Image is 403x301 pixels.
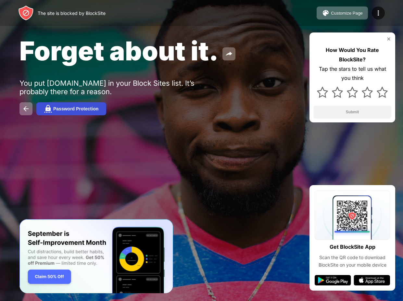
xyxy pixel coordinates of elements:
img: app-store.svg [354,275,390,285]
img: menu-icon.svg [374,9,382,17]
img: pallet.svg [322,9,330,17]
span: Forget about it. [19,35,219,67]
img: qrcode.svg [315,190,390,240]
img: back.svg [22,105,30,113]
div: Customize Page [331,11,363,16]
div: Tap the stars to tell us what you think [313,64,391,83]
img: star.svg [362,87,373,98]
img: star.svg [332,87,343,98]
button: Submit [313,106,391,119]
img: google-play.svg [315,275,351,285]
img: password.svg [44,105,52,113]
div: Scan the QR code to download BlockSite on your mobile device [315,254,390,269]
div: How Would You Rate BlockSite? [313,45,391,64]
div: You put [DOMAIN_NAME] in your Block Sites list. It’s probably there for a reason. [19,79,220,96]
button: Password Protection [36,102,106,115]
img: header-logo.svg [18,5,34,21]
img: share.svg [225,50,233,58]
img: star.svg [347,87,358,98]
div: The site is blocked by BlockSite [38,10,106,16]
div: Get BlockSite App [330,242,375,252]
img: star.svg [377,87,388,98]
button: Customize Page [317,6,368,19]
div: Password Protection [53,106,98,111]
img: star.svg [317,87,328,98]
img: rate-us-close.svg [386,36,391,42]
iframe: Banner [19,219,173,294]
